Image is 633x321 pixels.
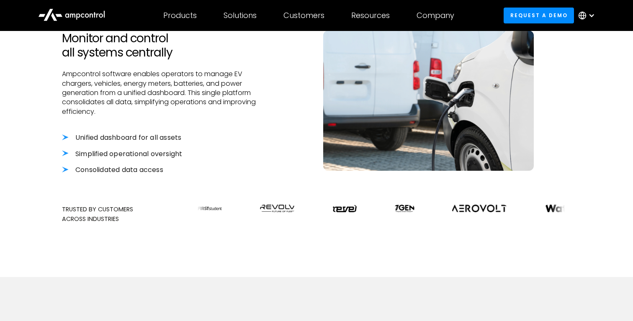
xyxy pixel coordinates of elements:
div: Customers [283,11,324,20]
div: Company [417,11,454,20]
p: Ampcontrol software enables operators to manage EV chargers, vehicles, energy meters, batteries, ... [62,69,260,116]
div: Solutions [224,11,257,20]
div: Resources [351,11,390,20]
li: Simplified operational oversight [62,149,260,159]
div: Products [163,11,197,20]
li: Unified dashboard for all assets [62,133,260,142]
div: Trusted By Customers Across Industries [62,205,184,223]
a: Request a demo [504,8,574,23]
li: Consolidated data access [62,165,260,175]
h2: Monitor and control all systems centrally [62,31,260,59]
img: white ev van with charger [323,31,534,171]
